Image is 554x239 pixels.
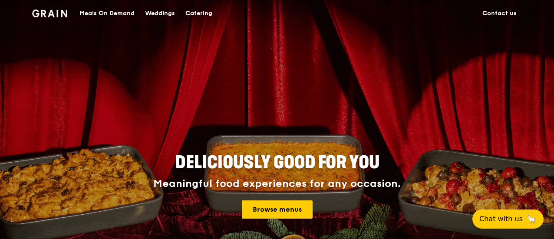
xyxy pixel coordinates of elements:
a: Contact us [477,0,522,26]
span: Deliciously good for you [175,152,379,173]
div: Catering [185,0,212,26]
img: Grain [32,10,67,17]
span: Chat with us [479,214,523,224]
a: Catering [180,0,218,26]
span: 🦙 [526,214,537,224]
div: Weddings [145,0,175,26]
div: Meals On Demand [79,0,135,26]
a: Weddings [140,0,180,26]
button: Chat with us🦙 [472,210,544,229]
a: Browse menus [242,200,313,219]
div: Meaningful food experiences for any occasion. [121,178,433,190]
